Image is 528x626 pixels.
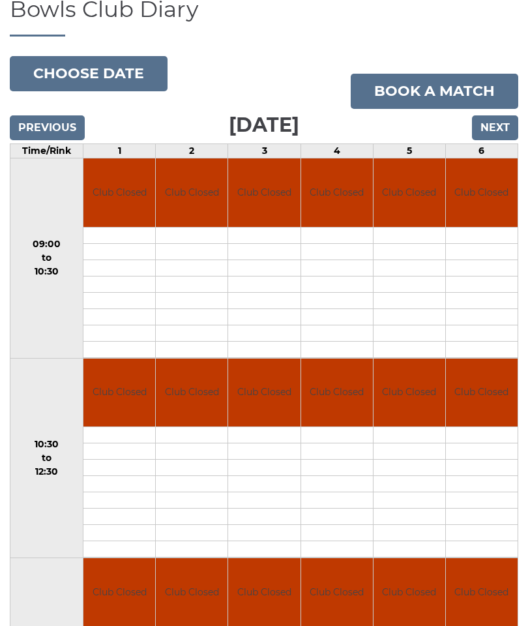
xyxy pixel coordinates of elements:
td: Time/Rink [10,144,83,158]
td: Club Closed [228,359,300,427]
td: 10:30 to 12:30 [10,358,83,558]
td: Club Closed [156,158,227,227]
td: Club Closed [156,359,227,427]
td: Club Closed [83,158,155,227]
td: 09:00 to 10:30 [10,158,83,359]
input: Next [472,115,518,140]
button: Choose date [10,56,168,91]
td: Club Closed [374,359,445,427]
td: Club Closed [301,158,373,227]
td: Club Closed [446,359,518,427]
a: Book a match [351,74,518,109]
td: 4 [301,144,373,158]
td: 6 [445,144,518,158]
td: 2 [156,144,228,158]
td: Club Closed [83,359,155,427]
input: Previous [10,115,85,140]
td: Club Closed [374,158,445,227]
td: Club Closed [301,359,373,427]
td: 3 [228,144,301,158]
td: Club Closed [446,158,518,227]
td: 5 [373,144,445,158]
td: 1 [83,144,156,158]
td: Club Closed [228,158,300,227]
